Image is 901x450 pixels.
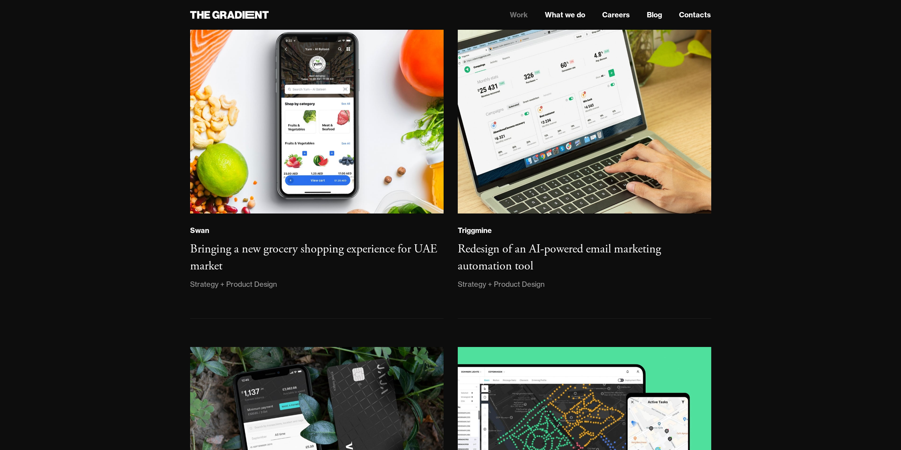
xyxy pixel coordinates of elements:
div: Strategy + Product Design [190,279,277,290]
div: Triggmine [458,226,492,235]
a: Blog [647,10,662,20]
a: Contacts [679,10,711,20]
h3: Bringing a new grocery shopping experience for UAE market [190,241,437,274]
a: TriggmineRedesign of an AI-powered email marketing automation toolStrategy + Product Design [458,19,711,319]
a: Careers [602,10,630,20]
a: SwanBringing a new grocery shopping experience for UAE marketStrategy + Product Design [190,19,444,319]
div: Strategy + Product Design [458,279,544,290]
div: Swan [190,226,209,235]
a: What we do [545,10,585,20]
h3: Redesign of an AI-powered email marketing automation tool [458,241,661,274]
a: Work [510,10,528,20]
